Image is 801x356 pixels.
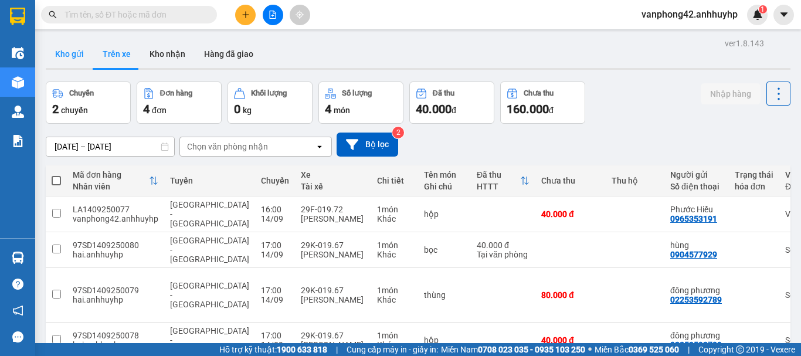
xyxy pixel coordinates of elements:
[73,295,158,304] div: hai.anhhuyhp
[477,250,530,259] div: Tại văn phòng
[735,182,773,191] div: hóa đơn
[595,343,679,356] span: Miền Bắc
[632,7,747,22] span: vanphong42.anhhuyhp
[242,11,250,19] span: plus
[670,170,723,179] div: Người gửi
[334,106,350,115] span: món
[424,182,465,191] div: Ghi chú
[46,137,174,156] input: Select a date range.
[73,240,158,250] div: 97SD1409250080
[10,8,25,25] img: logo-vxr
[301,214,365,223] div: [PERSON_NAME]
[12,331,23,343] span: message
[588,347,592,352] span: ⚪️
[301,340,365,350] div: [PERSON_NAME]
[195,40,263,68] button: Hàng đã giao
[452,106,456,115] span: đ
[12,305,23,316] span: notification
[73,340,158,350] div: hai.anhhuyhp
[342,89,372,97] div: Số lượng
[670,250,717,259] div: 0904577929
[301,170,365,179] div: Xe
[228,82,313,124] button: Khối lượng0kg
[69,89,94,97] div: Chuyến
[170,326,249,354] span: [GEOGRAPHIC_DATA] - [GEOGRAPHIC_DATA]
[541,335,600,345] div: 40.000 đ
[670,205,723,214] div: Phước Hiếu
[541,290,600,300] div: 80.000 đ
[779,9,789,20] span: caret-down
[12,76,24,89] img: warehouse-icon
[152,106,167,115] span: đơn
[477,182,520,191] div: HTTT
[433,89,454,97] div: Đã thu
[759,5,767,13] sup: 1
[377,176,412,185] div: Chi tiết
[73,170,149,179] div: Mã đơn hàng
[170,176,249,185] div: Tuyến
[187,141,268,152] div: Chọn văn phòng nhận
[670,340,722,350] div: 02253592789
[670,286,723,295] div: đông phương
[424,290,465,300] div: thùng
[541,209,600,219] div: 40.000 đ
[325,102,331,116] span: 4
[392,127,404,138] sup: 2
[261,240,289,250] div: 17:00
[296,11,304,19] span: aim
[12,279,23,290] span: question-circle
[12,252,24,264] img: warehouse-icon
[140,40,195,68] button: Kho nhận
[12,135,24,147] img: solution-icon
[477,240,530,250] div: 40.000 đ
[170,200,249,228] span: [GEOGRAPHIC_DATA] - [GEOGRAPHIC_DATA]
[301,182,365,191] div: Tài xế
[243,106,252,115] span: kg
[170,281,249,309] span: [GEOGRAPHIC_DATA] - [GEOGRAPHIC_DATA]
[261,331,289,340] div: 17:00
[67,165,164,196] th: Toggle SortBy
[143,102,150,116] span: 4
[670,331,723,340] div: đông phương
[347,343,438,356] span: Cung cấp máy in - giấy in:
[93,40,140,68] button: Trên xe
[735,170,773,179] div: Trạng thái
[65,8,203,21] input: Tìm tên, số ĐT hoặc mã đơn
[219,343,327,356] span: Hỗ trợ kỹ thuật:
[49,11,57,19] span: search
[471,165,535,196] th: Toggle SortBy
[73,250,158,259] div: hai.anhhuyhp
[336,343,338,356] span: |
[261,286,289,295] div: 17:00
[377,240,412,250] div: 1 món
[377,205,412,214] div: 1 món
[725,37,764,50] div: ver 1.8.143
[61,106,88,115] span: chuyến
[670,182,723,191] div: Số điện thoại
[424,335,465,345] div: hộp
[688,343,690,356] span: |
[377,331,412,340] div: 1 món
[261,176,289,185] div: Chuyến
[301,331,365,340] div: 29K-019.67
[261,295,289,304] div: 14/09
[507,102,549,116] span: 160.000
[409,82,494,124] button: Đã thu40.000đ
[377,295,412,304] div: Khác
[290,5,310,25] button: aim
[424,245,465,255] div: bọc
[234,102,240,116] span: 0
[377,340,412,350] div: Khác
[46,40,93,68] button: Kho gửi
[670,214,717,223] div: 0965353191
[701,83,761,104] button: Nhập hàng
[301,205,365,214] div: 29F-019.72
[377,286,412,295] div: 1 món
[46,82,131,124] button: Chuyến2chuyến
[73,182,149,191] div: Nhân viên
[301,295,365,304] div: [PERSON_NAME]
[66,50,168,92] span: Chuyển phát nhanh: [GEOGRAPHIC_DATA] - [GEOGRAPHIC_DATA]
[263,5,283,25] button: file-add
[301,250,365,259] div: [PERSON_NAME]
[670,240,723,250] div: hùng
